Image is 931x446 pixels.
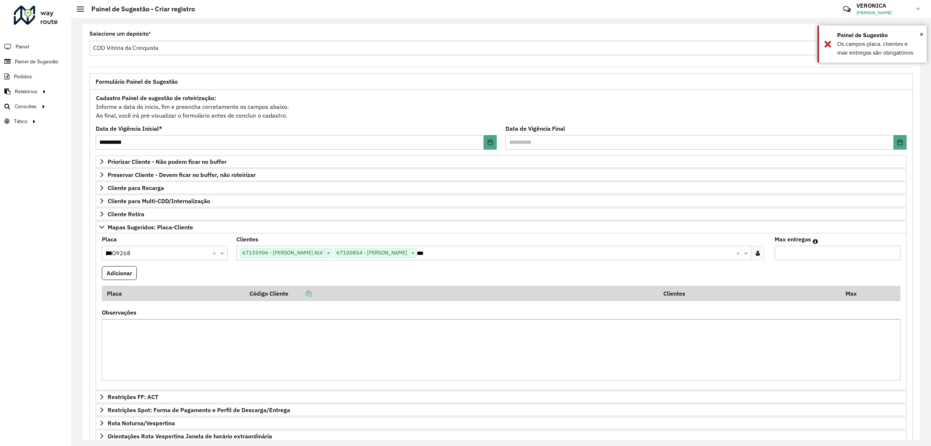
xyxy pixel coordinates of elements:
[96,94,216,102] strong: Cadastro Painel de sugestão de roteirização:
[484,135,497,150] button: Choose Date
[102,308,136,317] label: Observações
[96,79,178,84] span: Formulário Painel de Sugestão
[325,249,332,257] span: ×
[15,88,37,95] span: Relatórios
[89,29,151,38] label: Selecione um depósito
[506,124,565,133] label: Data de Vigência Final
[96,430,907,442] a: Orientações Rota Vespertina Janela de horário extraordinária
[335,248,409,257] span: 67100854 - [PERSON_NAME]
[96,195,907,207] a: Cliente para Multi-CDD/Internalização
[813,238,818,244] em: Máximo de clientes que serão colocados na mesma rota com os clientes informados
[288,290,312,297] a: Copiar
[108,407,290,413] span: Restrições Spot: Forma de Pagamento e Perfil de Descarga/Entrega
[96,208,907,220] a: Cliente Retira
[96,155,907,168] a: Priorizar Cliente - Não podem ficar no buffer
[108,159,227,165] span: Priorizar Cliente - Não podem ficar no buffer
[14,73,32,80] span: Pedidos
[856,2,911,9] h3: VERONICA
[920,30,923,38] span: ×
[108,198,210,204] span: Cliente para Multi-CDD/Internalização
[108,185,164,191] span: Cliente para Recarga
[736,249,742,257] span: Clear all
[96,391,907,403] a: Restrições FF: ACT
[212,249,219,257] span: Clear all
[102,286,244,301] th: Placa
[96,93,907,120] div: Informe a data de inicio, fim e preencha corretamente os campos abaixo. Ao final, você irá pré-vi...
[920,29,923,40] button: Close
[839,1,855,17] a: Contato Rápido
[108,211,144,217] span: Cliente Retira
[840,286,870,301] th: Max
[658,286,840,301] th: Clientes
[236,235,258,244] label: Clientes
[856,9,911,16] span: [PERSON_NAME]
[108,394,158,400] span: Restrições FF: ACT
[108,433,272,439] span: Orientações Rota Vespertina Janela de horário extraordinária
[102,235,117,244] label: Placa
[15,58,58,66] span: Painel de Sugestão
[16,43,29,51] span: Painel
[96,417,907,429] a: Rota Noturna/Vespertina
[108,172,256,178] span: Preservar Cliente - Devem ficar no buffer, não roteirizar
[775,235,811,244] label: Max entregas
[96,221,907,233] a: Mapas Sugeridos: Placa-Cliente
[96,233,907,390] div: Mapas Sugeridos: Placa-Cliente
[108,420,175,426] span: Rota Noturna/Vespertina
[108,224,193,230] span: Mapas Sugeridos: Placa-Cliente
[409,249,416,257] span: ×
[96,169,907,181] a: Preservar Cliente - Devem ficar no buffer, não roteirizar
[894,135,907,150] button: Choose Date
[14,118,27,125] span: Tático
[15,103,37,110] span: Consultas
[244,286,658,301] th: Código Cliente
[837,31,921,40] div: Painel de Sugestão
[102,266,137,280] button: Adicionar
[84,5,195,13] h2: Painel de Sugestão - Criar registro
[240,248,325,257] span: 67135906 - [PERSON_NAME] ALV
[96,124,162,133] label: Data de Vigência Inicial
[96,182,907,194] a: Cliente para Recarga
[96,404,907,416] a: Restrições Spot: Forma de Pagamento e Perfil de Descarga/Entrega
[837,40,921,57] div: Os campos placa, clientes e max entregas são obrigatórios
